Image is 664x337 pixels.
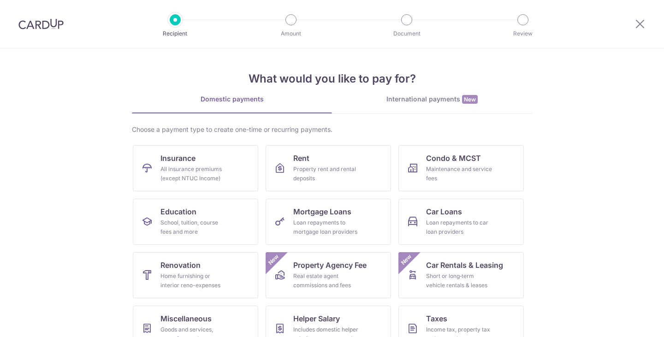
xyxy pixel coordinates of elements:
span: Renovation [160,260,201,271]
p: Recipient [141,29,209,38]
img: CardUp [18,18,64,30]
span: New [462,95,478,104]
span: New [266,252,281,267]
div: International payments [332,95,532,104]
a: InsuranceAll insurance premiums (except NTUC Income) [133,145,258,191]
span: Helper Salary [293,313,340,324]
div: Property rent and rental deposits [293,165,360,183]
a: Mortgage LoansLoan repayments to mortgage loan providers [266,199,391,245]
span: Car Rentals & Leasing [426,260,503,271]
span: New [399,252,414,267]
span: Insurance [160,153,196,164]
iframe: Opens a widget where you can find more information [605,309,655,332]
span: Condo & MCST [426,153,481,164]
span: Rent [293,153,309,164]
span: Education [160,206,196,217]
span: Miscellaneous [160,313,212,324]
div: All insurance premiums (except NTUC Income) [160,165,227,183]
p: Document [373,29,441,38]
span: Mortgage Loans [293,206,351,217]
div: Choose a payment type to create one-time or recurring payments. [132,125,532,134]
div: Maintenance and service fees [426,165,492,183]
div: Real estate agent commissions and fees [293,272,360,290]
a: Car Rentals & LeasingShort or long‑term vehicle rentals & leasesNew [398,252,524,298]
a: Property Agency FeeReal estate agent commissions and feesNew [266,252,391,298]
div: Loan repayments to mortgage loan providers [293,218,360,236]
a: EducationSchool, tuition, course fees and more [133,199,258,245]
a: Car LoansLoan repayments to car loan providers [398,199,524,245]
div: School, tuition, course fees and more [160,218,227,236]
a: RentProperty rent and rental deposits [266,145,391,191]
div: Short or long‑term vehicle rentals & leases [426,272,492,290]
p: Review [489,29,557,38]
span: Property Agency Fee [293,260,367,271]
a: Condo & MCSTMaintenance and service fees [398,145,524,191]
p: Amount [257,29,325,38]
div: Domestic payments [132,95,332,104]
a: RenovationHome furnishing or interior reno-expenses [133,252,258,298]
div: Home furnishing or interior reno-expenses [160,272,227,290]
div: Loan repayments to car loan providers [426,218,492,236]
h4: What would you like to pay for? [132,71,532,87]
span: Taxes [426,313,447,324]
span: Car Loans [426,206,462,217]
